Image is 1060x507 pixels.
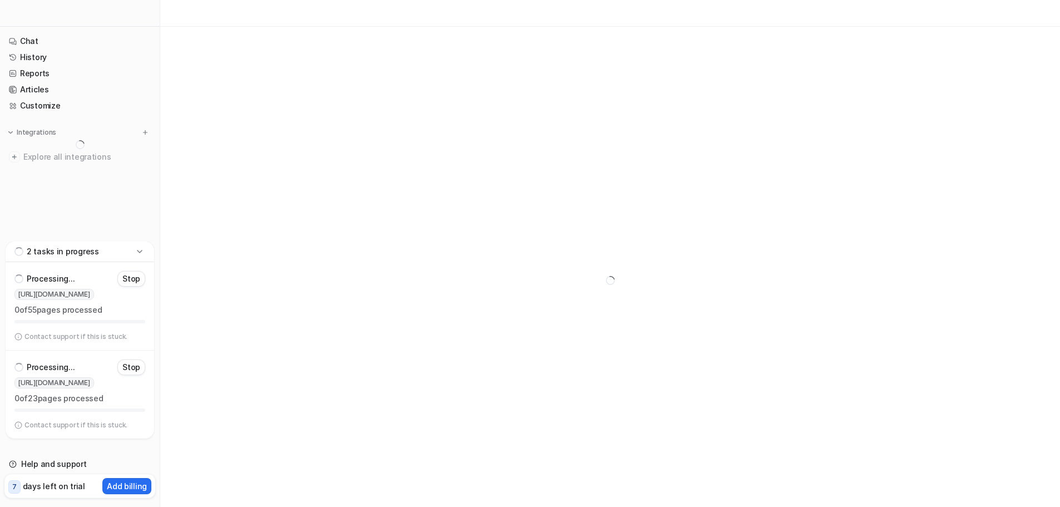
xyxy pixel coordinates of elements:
a: Chat [4,33,155,49]
img: expand menu [7,129,14,136]
a: Explore all integrations [4,149,155,165]
p: Contact support if this is stuck. [24,332,127,341]
a: Articles [4,82,155,97]
span: [URL][DOMAIN_NAME] [14,289,94,300]
button: Stop [117,271,145,287]
p: days left on trial [23,480,85,492]
button: Integrations [4,127,60,138]
p: Stop [122,362,140,373]
p: 0 of 55 pages processed [14,304,145,316]
p: 7 [12,482,17,492]
a: Help and support [4,456,155,472]
a: History [4,50,155,65]
p: 0 of 23 pages processed [14,393,145,404]
img: explore all integrations [9,151,20,163]
a: Customize [4,98,155,114]
p: Processing... [27,362,75,373]
p: Contact support if this is stuck. [24,421,127,430]
p: 2 tasks in progress [27,246,99,257]
p: Add billing [107,480,147,492]
p: Integrations [17,128,56,137]
button: Add billing [102,478,151,494]
a: Reports [4,66,155,81]
button: Stop [117,360,145,375]
p: Stop [122,273,140,284]
img: menu_add.svg [141,129,149,136]
p: Processing... [27,273,75,284]
span: [URL][DOMAIN_NAME] [14,377,94,388]
span: Explore all integrations [23,148,151,166]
